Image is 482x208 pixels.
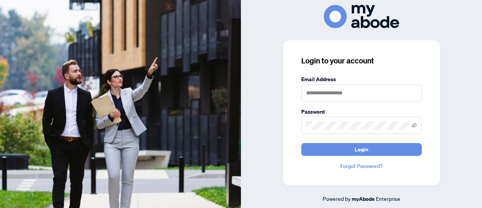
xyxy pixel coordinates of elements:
h3: Login to your account [301,55,422,66]
label: Password [301,108,422,116]
span: Powered by [323,195,351,202]
a: myAbode [352,195,375,203]
span: Enterprise [376,195,400,202]
span: Login [355,143,368,156]
a: Forgot Password? [301,162,422,170]
label: Email Address [301,75,422,83]
button: Login [301,143,422,156]
span: eye-invisible [412,123,417,128]
img: ma-logo [324,5,399,28]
